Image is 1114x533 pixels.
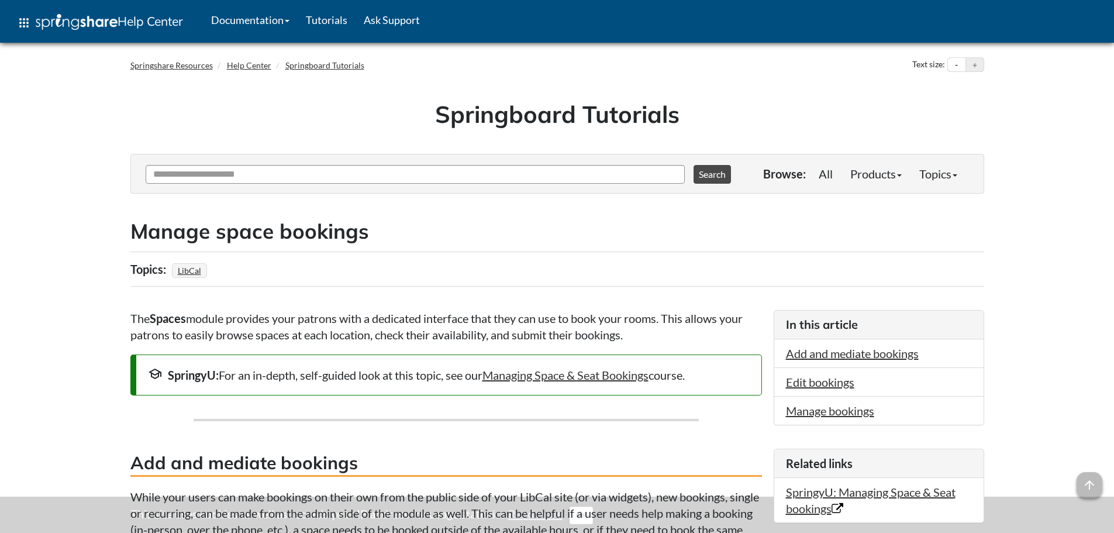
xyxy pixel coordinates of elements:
div: Topics: [130,258,169,280]
div: This site uses cookies as well as records your IP address for usage statistics. [119,506,996,524]
span: school [148,367,162,381]
span: arrow_upward [1077,472,1102,498]
a: Add and mediate bookings [786,346,919,360]
a: Edit bookings [786,375,854,389]
a: Tutorials [298,5,356,35]
a: Topics [910,162,966,185]
button: Increase text size [966,58,984,72]
button: Decrease text size [948,58,965,72]
h3: Add and mediate bookings [130,451,762,477]
a: arrow_upward [1077,473,1102,487]
a: All [810,162,841,185]
button: Search [694,165,731,184]
strong: Spaces [150,311,186,325]
a: Springshare Resources [130,60,213,70]
a: Springboard Tutorials [285,60,364,70]
a: SpringyU: Managing Space & Seat bookings [786,485,956,515]
a: Documentation [203,5,298,35]
a: Help Center [227,60,271,70]
h3: In this article [786,317,972,333]
p: Browse: [763,166,806,182]
span: Related links [786,456,853,470]
h1: Springboard Tutorials [139,98,975,130]
div: For an in-depth, self-guided look at this topic, see our course. [148,367,750,383]
span: Help Center [118,13,183,29]
a: LibCal [176,262,203,279]
p: The module provides your patrons with a dedicated interface that they can use to book your rooms.... [130,310,762,343]
a: Products [841,162,910,185]
strong: SpringyU: [168,368,219,382]
h2: Manage space bookings [130,217,984,246]
span: apps [17,16,31,30]
div: Text size: [910,57,947,73]
a: Managing Space & Seat Bookings [482,368,649,382]
a: Ask Support [356,5,428,35]
a: apps Help Center [9,5,191,40]
a: Manage bookings [786,404,874,418]
img: Springshare [36,14,118,30]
